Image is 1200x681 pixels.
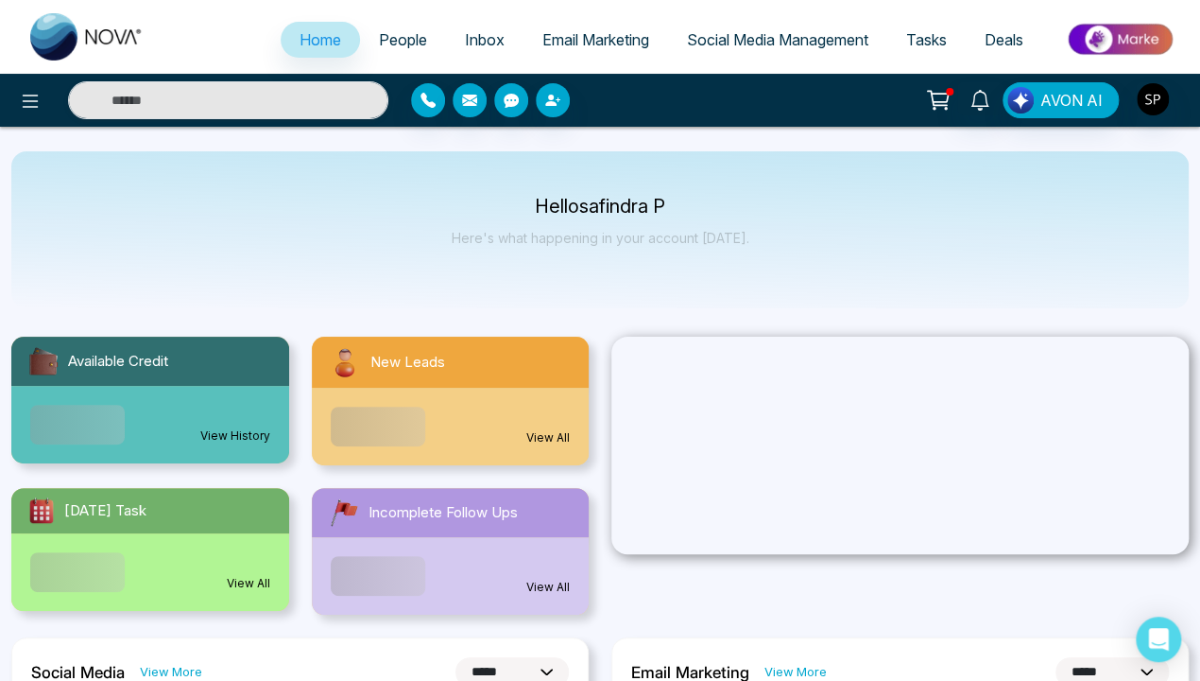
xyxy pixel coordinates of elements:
[300,488,601,615] a: Incomplete Follow UpsView All
[68,351,168,373] span: Available Credit
[446,22,523,58] a: Inbox
[1137,83,1169,115] img: User Avatar
[300,337,601,465] a: New LeadsView All
[26,344,60,378] img: availableCredit.svg
[327,344,363,380] img: newLeads.svg
[140,663,202,681] a: View More
[300,30,341,49] span: Home
[64,500,146,522] span: [DATE] Task
[452,230,749,246] p: Here's what happening in your account [DATE].
[542,30,649,49] span: Email Marketing
[764,663,827,681] a: View More
[526,429,570,446] a: View All
[369,502,518,524] span: Incomplete Follow Ups
[526,579,570,596] a: View All
[227,575,270,592] a: View All
[370,352,445,374] span: New Leads
[687,30,868,49] span: Social Media Management
[1052,18,1189,61] img: Market-place.gif
[668,22,887,58] a: Social Media Management
[1136,617,1181,662] div: Open Intercom Messenger
[1040,89,1103,112] span: AVON AI
[1007,87,1034,113] img: Lead Flow
[379,30,427,49] span: People
[281,22,360,58] a: Home
[966,22,1042,58] a: Deals
[360,22,446,58] a: People
[1003,82,1119,118] button: AVON AI
[327,496,361,530] img: followUps.svg
[26,496,57,526] img: todayTask.svg
[452,199,749,215] p: Hello safindra P
[985,30,1023,49] span: Deals
[906,30,947,49] span: Tasks
[200,428,270,445] a: View History
[465,30,505,49] span: Inbox
[887,22,966,58] a: Tasks
[30,13,144,61] img: Nova CRM Logo
[523,22,668,58] a: Email Marketing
